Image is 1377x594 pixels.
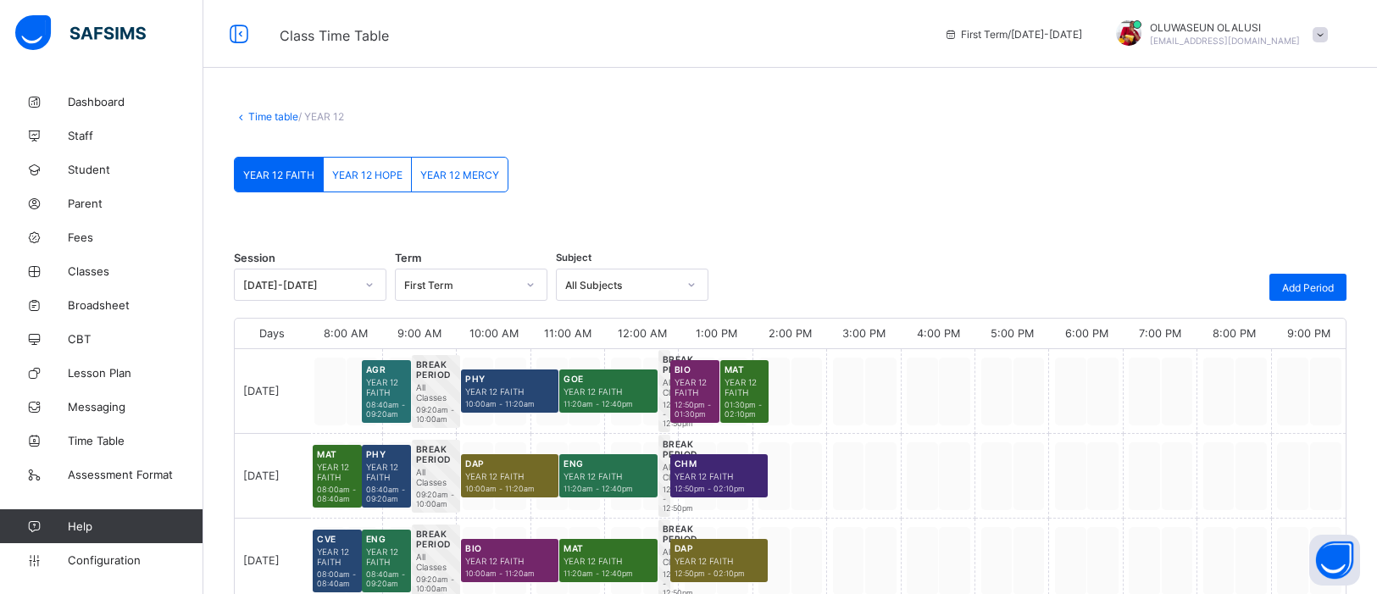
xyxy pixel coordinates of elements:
div: [DATE] [235,434,308,519]
span: Subject [556,252,591,264]
span: MAT [564,543,652,553]
span: Add Period [1282,281,1334,294]
span: Break Period [416,444,457,464]
span: DAP [675,543,763,553]
span: Messaging [68,400,203,414]
span: / YEAR 12 [298,110,344,123]
span: 08:40am - 09:20am [366,400,407,419]
span: CBT [68,332,203,346]
span: 09:20am - 10:00am [416,575,457,593]
span: All Classes [416,382,457,402]
span: All Classes [663,462,666,482]
div: 7:00 PM [1124,319,1197,348]
span: Configuration [68,553,203,567]
div: OLUWASEUNOLALUSI [1099,20,1336,48]
span: Staff [68,129,203,142]
span: YEAR 12 HOPE [332,169,403,181]
span: ENG [366,534,407,544]
div: 8:00 PM [1197,319,1271,348]
span: 11:20am - 12:40pm [564,399,652,408]
span: Break Period [663,354,666,375]
div: 8:00 AM [308,319,382,348]
span: GOE [564,374,652,384]
span: YEAR 12 FAITH [317,547,358,567]
span: MAT [317,449,358,459]
span: YEAR 12 FAITH [243,169,314,181]
span: Term [395,252,421,264]
span: PHY [366,449,407,459]
span: YEAR 12 FAITH [675,471,763,481]
span: Break Period [416,359,457,380]
div: 9:00 PM [1272,319,1346,348]
span: DAP [465,458,554,469]
span: Time Table [68,434,203,447]
div: 11:00 AM [531,319,605,348]
span: All Classes [416,467,457,487]
span: Parent [68,197,203,210]
span: PHY [465,374,554,384]
span: All Classes [416,552,457,572]
span: Broadsheet [68,298,203,312]
div: All Subjects [565,279,677,291]
span: Assessment Format [68,468,203,481]
span: MAT [725,364,765,375]
span: Class Time Table [280,27,389,44]
span: Break Period [663,524,666,544]
div: [DATE]-[DATE] [243,279,355,291]
div: 2:00 PM [753,319,827,348]
span: YEAR 12 FAITH [366,462,407,482]
span: OLUWASEUN OLALUSI [1150,21,1300,34]
span: BIO [465,543,554,553]
span: Classes [68,264,203,278]
span: Session [234,252,275,264]
span: Dashboard [68,95,203,108]
span: Help [68,519,203,533]
span: 09:20am - 10:00am [416,405,457,424]
span: BIO [675,364,715,375]
div: [DATE] [235,349,308,434]
span: 11:20am - 12:40pm [564,569,652,578]
span: 10:00am - 11:20am [465,569,554,578]
span: 09:20am - 10:00am [416,490,457,508]
span: YEAR 12 FAITH [725,377,765,397]
span: YEAR 12 FAITH [317,462,358,482]
div: 9:00 AM [383,319,457,348]
span: Break Period [416,529,457,549]
div: First Term [404,279,516,291]
span: 12:40pm - 12:50pm [663,400,666,428]
span: 12:50pm - 02:10pm [675,484,763,493]
span: 08:40am - 09:20am [366,569,407,588]
span: YEAR 12 FAITH [675,377,715,397]
span: 01:30pm - 02:10pm [725,400,765,419]
span: 10:00am - 11:20am [465,399,554,408]
div: 5:00 PM [975,319,1049,348]
span: Break Period [663,439,666,459]
button: Open asap [1309,535,1360,586]
span: [EMAIL_ADDRESS][DOMAIN_NAME] [1150,36,1300,46]
span: YEAR 12 FAITH [465,556,554,566]
span: 12:40pm - 12:50pm [663,485,666,513]
span: Fees [68,230,203,244]
span: 08:00am - 08:40am [317,569,358,588]
span: YEAR 12 FAITH [465,471,554,481]
span: YEAR 12 FAITH [564,386,652,397]
div: 1:00 PM [679,319,752,348]
span: 12:50pm - 01:30pm [675,400,715,419]
span: 12:50pm - 02:10pm [675,569,763,578]
span: All Classes [663,547,666,567]
span: All Classes [663,377,666,397]
span: YEAR 12 MERCY [420,169,499,181]
span: YEAR 12 FAITH [675,556,763,566]
span: 11:20am - 12:40pm [564,484,652,493]
span: YEAR 12 FAITH [366,547,407,567]
div: Days [235,319,308,348]
span: 08:40am - 09:20am [366,485,407,503]
div: 4:00 PM [902,319,975,348]
img: safsims [15,15,146,51]
span: YEAR 12 FAITH [564,556,652,566]
span: YEAR 12 FAITH [366,377,407,397]
span: 10:00am - 11:20am [465,484,554,493]
div: 6:00 PM [1049,319,1123,348]
span: YEAR 12 FAITH [465,386,554,397]
div: 10:00 AM [457,319,530,348]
